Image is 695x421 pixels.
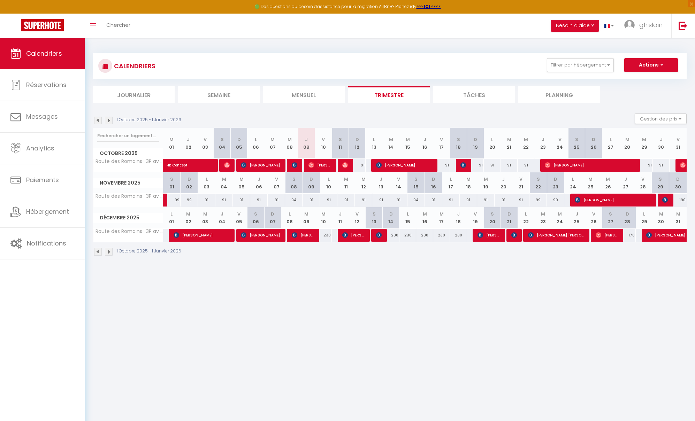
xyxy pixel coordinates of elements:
th: 06 [247,207,264,228]
th: 13 [372,172,390,194]
th: 24 [564,172,582,194]
th: 26 [599,172,617,194]
div: 91 [320,194,337,206]
abbr: J [502,176,505,182]
div: 91 [355,194,372,206]
div: 91 [425,194,442,206]
th: 01 [163,172,181,194]
abbr: M [288,136,292,143]
th: 05 [230,207,247,228]
span: [PERSON_NAME] [596,228,618,242]
th: 04 [214,207,230,228]
th: 13 [366,128,382,159]
div: 91 [512,194,529,206]
abbr: J [457,211,460,217]
abbr: M [524,136,528,143]
th: 05 [230,128,247,159]
th: 28 [634,172,652,194]
abbr: M [270,136,275,143]
th: 20 [495,172,512,194]
div: 91 [268,194,285,206]
th: 15 [399,207,416,228]
abbr: J [305,136,308,143]
abbr: D [356,136,359,143]
span: [PERSON_NAME] [575,193,647,206]
span: Paiements [26,176,59,184]
abbr: V [474,211,477,217]
th: 23 [547,172,564,194]
abbr: L [450,176,452,182]
abbr: J [380,176,382,182]
a: ... ghislain [619,14,671,38]
abbr: V [641,176,644,182]
abbr: V [237,211,240,217]
abbr: V [440,136,443,143]
div: 91 [501,159,518,172]
div: 94 [407,194,425,206]
div: 91 [215,194,233,206]
span: [PERSON_NAME] [342,158,348,172]
li: Trimestre [348,86,430,103]
span: [PERSON_NAME] [376,228,382,242]
abbr: V [356,211,359,217]
abbr: M [186,211,190,217]
abbr: V [275,176,278,182]
abbr: L [328,176,330,182]
div: 230 [450,229,467,242]
abbr: S [414,176,418,182]
li: Planning [518,86,600,103]
abbr: M [659,211,663,217]
abbr: D [188,176,191,182]
li: Journalier [93,86,175,103]
div: 230 [399,229,416,242]
img: Super Booking [21,19,64,31]
th: 28 [619,128,636,159]
span: [PERSON_NAME] ROSSET [460,158,466,172]
th: 03 [197,207,213,228]
th: 15 [399,128,416,159]
abbr: J [258,176,260,182]
div: 91 [495,194,512,206]
span: [PERSON_NAME] [292,228,314,242]
input: Rechercher un logement... [97,130,159,142]
span: [PERSON_NAME] [174,228,229,242]
abbr: V [592,211,595,217]
abbr: L [206,176,208,182]
div: 91 [477,194,495,206]
th: 01 [163,207,180,228]
h3: CALENDRIERS [112,58,155,74]
div: 91 [198,194,215,206]
th: 01 [163,128,180,159]
div: 91 [442,194,460,206]
div: 91 [303,194,320,206]
th: 20 [484,207,501,228]
abbr: M [222,176,226,182]
th: 21 [501,207,518,228]
abbr: M [203,211,207,217]
div: 230 [416,229,433,242]
th: 19 [477,172,495,194]
th: 07 [264,128,281,159]
th: 24 [551,128,568,159]
div: 190 [669,194,687,206]
div: 230 [433,229,450,242]
span: [PERSON_NAME] [376,158,432,172]
abbr: D [389,211,393,217]
th: 17 [442,172,460,194]
span: Route des Romains · 3P av parking au calme et proche du centre [94,159,164,164]
th: 18 [450,128,467,159]
button: Besoin d'aide ? [551,20,599,32]
button: Actions [624,58,678,72]
abbr: J [423,136,426,143]
abbr: D [507,211,511,217]
span: Messages [26,112,58,121]
th: 20 [484,128,501,159]
abbr: S [292,176,296,182]
th: 10 [320,172,337,194]
th: 02 [180,207,197,228]
a: >>> ICI <<<< [417,3,441,9]
span: [PERSON_NAME] [545,158,634,172]
th: 02 [180,128,197,159]
th: 14 [382,207,399,228]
